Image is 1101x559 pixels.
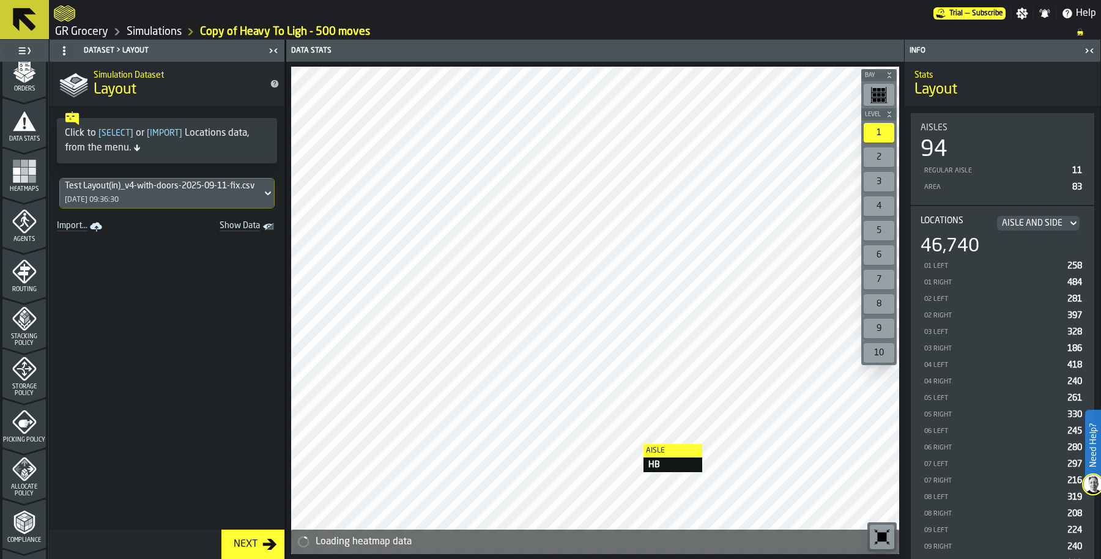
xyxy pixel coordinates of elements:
div: Area [923,183,1067,191]
div: button-toolbar-undefined [861,81,897,108]
li: menu Routing [2,248,46,297]
div: 94 [921,138,947,162]
span: Aisles [921,123,947,133]
div: 01 RIGHT [923,279,1062,287]
div: Data Stats [289,46,596,55]
div: 02 LEFT [923,295,1062,303]
span: — [965,9,969,18]
li: menu Allocate Policy [2,449,46,498]
div: StatList-item-06 LEFT [921,423,1084,439]
div: StatList-item-05 RIGHT [921,406,1084,423]
a: link-to-/wh/i/e451d98b-95f6-4604-91ff-c80219f9c36d [55,25,108,39]
div: 09 RIGHT [923,543,1062,551]
div: [DATE] 09:36:30 [65,196,119,204]
span: Layout [94,80,136,100]
div: Title [921,216,1084,231]
span: Picking Policy [2,437,46,443]
div: 07 LEFT [923,461,1062,468]
span: 216 [1067,476,1082,485]
h2: Sub Title [914,68,1091,80]
a: link-to-/wh/i/e451d98b-95f6-4604-91ff-c80219f9c36d [127,25,182,39]
span: 240 [1067,377,1082,386]
div: Title [921,123,1084,133]
div: 03 LEFT [923,328,1062,336]
h2: Sub Title [94,68,260,80]
div: 08 LEFT [923,494,1062,502]
span: 418 [1067,361,1082,369]
div: StatList-item-06 RIGHT [921,439,1084,456]
li: menu Storage Policy [2,349,46,398]
span: Data Stats [2,136,46,143]
div: StatList-item-07 LEFT [921,456,1084,472]
a: toggle-dataset-table-Show Data [172,218,282,235]
div: 09 LEFT [923,527,1062,535]
div: StatList-item-09 RIGHT [921,538,1084,555]
label: Need Help? [1086,411,1100,479]
div: 05 LEFT [923,394,1062,402]
div: 08 RIGHT [923,510,1062,518]
span: 240 [1067,542,1082,551]
div: 04 LEFT [923,361,1062,369]
span: 280 [1067,443,1082,452]
div: button-toolbar-undefined [861,145,897,169]
li: menu Heatmaps [2,148,46,197]
div: 3 [864,172,894,191]
span: [ [98,129,102,138]
span: Show Data [177,221,260,233]
div: 4 [864,196,894,216]
div: button-toolbar-undefined [861,194,897,218]
span: Level [862,111,883,118]
span: Stacking Policy [2,333,46,347]
div: StatList-item-03 RIGHT [921,340,1084,357]
span: Select [96,129,136,138]
div: 46,740 [921,235,979,257]
div: Loading heatmap data [316,535,894,549]
div: 7 [864,270,894,289]
div: 10 [864,343,894,363]
header: Data Stats [286,40,904,62]
div: Click to or Locations data, from the menu. [65,126,269,155]
span: Heatmaps [2,186,46,193]
li: menu Agents [2,198,46,247]
button: button-Next [221,530,284,559]
label: button-toggle-Close me [1081,43,1098,58]
div: 2 [864,147,894,167]
div: 6 [864,245,894,265]
span: 83 [1072,183,1082,191]
label: button-toggle-Settings [1011,7,1033,20]
a: link-to-/wh/i/e451d98b-95f6-4604-91ff-c80219f9c36d/import/layout/ [52,218,109,235]
span: Allocate Policy [2,484,46,497]
div: 9 [864,319,894,338]
div: StatList-item-02 RIGHT [921,307,1084,324]
button: button- [861,108,897,120]
div: StatList-item-07 RIGHT [921,472,1084,489]
span: 330 [1067,410,1082,419]
div: StatList-item-04 LEFT [921,357,1084,373]
span: 224 [1067,526,1082,535]
div: StatList-item-Regular Aisle [921,162,1084,179]
span: 397 [1067,311,1082,320]
div: 05 RIGHT [923,411,1062,419]
span: 281 [1067,295,1082,303]
div: StatList-item-03 LEFT [921,324,1084,340]
div: button-toolbar-undefined [861,120,897,145]
div: 02 RIGHT [923,312,1062,320]
span: Bay [862,72,883,79]
div: StatList-item-04 RIGHT [921,373,1084,390]
div: DropdownMenuValue-aisle-side [1002,218,1062,228]
nav: Breadcrumb [54,24,1096,39]
div: Next [229,537,262,552]
li: menu Picking Policy [2,399,46,448]
div: StatList-item-05 LEFT [921,390,1084,406]
div: Regular Aisle [923,167,1067,175]
button: button- [861,69,897,81]
div: Info [907,46,1081,55]
span: 11 [1072,166,1082,175]
span: ] [130,129,133,138]
div: button-toolbar-undefined [861,292,897,316]
li: menu Compliance [2,499,46,548]
div: 1 [864,123,894,143]
span: Compliance [2,537,46,544]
